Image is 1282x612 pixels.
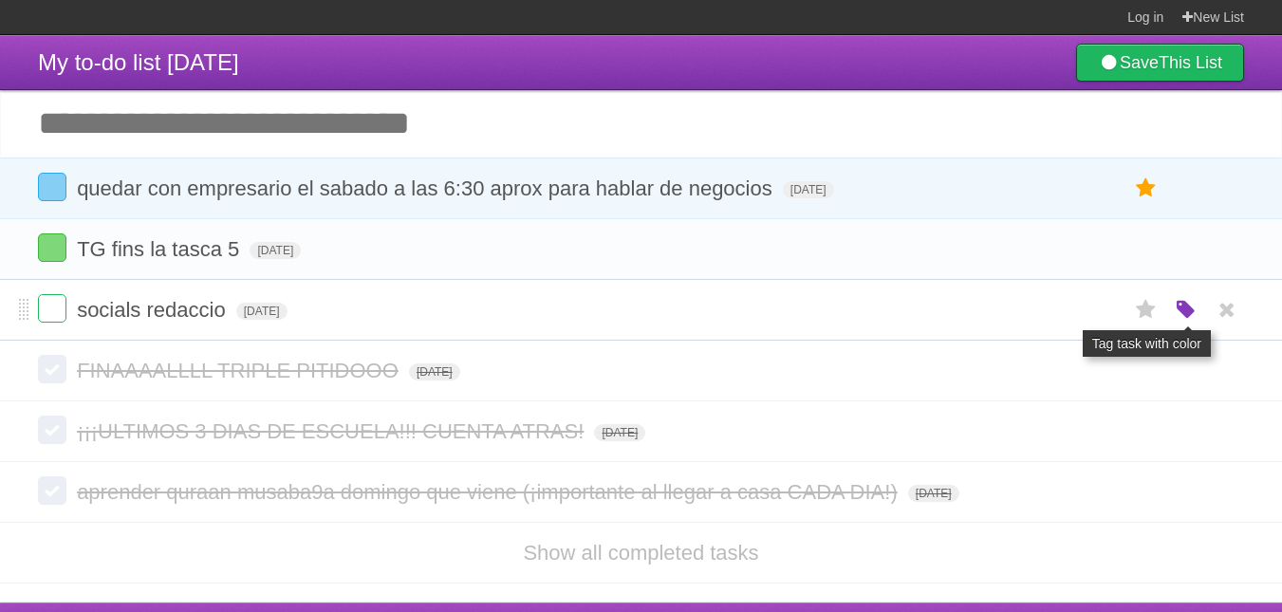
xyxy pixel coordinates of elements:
[250,242,301,259] span: [DATE]
[908,485,959,502] span: [DATE]
[38,294,66,323] label: Done
[38,416,66,444] label: Done
[77,359,403,382] span: FINAAAALLLL TRIPLE PITIDOOO
[409,363,460,380] span: [DATE]
[77,298,231,322] span: socials redaccio
[236,303,288,320] span: [DATE]
[77,237,244,261] span: TG fins la tasca 5
[1128,294,1164,325] label: Star task
[38,233,66,262] label: Done
[77,419,588,443] span: ¡¡¡ULTIMOS 3 DIAS DE ESCUELA!!! CUENTA ATRAS!
[38,355,66,383] label: Done
[77,480,902,504] span: aprender quraan musaba9a domingo que viene (¡importante al llegar a casa CADA DIA!)
[38,476,66,505] label: Done
[523,541,758,565] a: Show all completed tasks
[38,49,239,75] span: My to-do list [DATE]
[77,176,777,200] span: quedar con empresario el sabado a las 6:30 aprox para hablar de negocios
[38,173,66,201] label: Done
[1159,53,1222,72] b: This List
[1128,173,1164,204] label: Star task
[783,181,834,198] span: [DATE]
[594,424,645,441] span: [DATE]
[1076,44,1244,82] a: SaveThis List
